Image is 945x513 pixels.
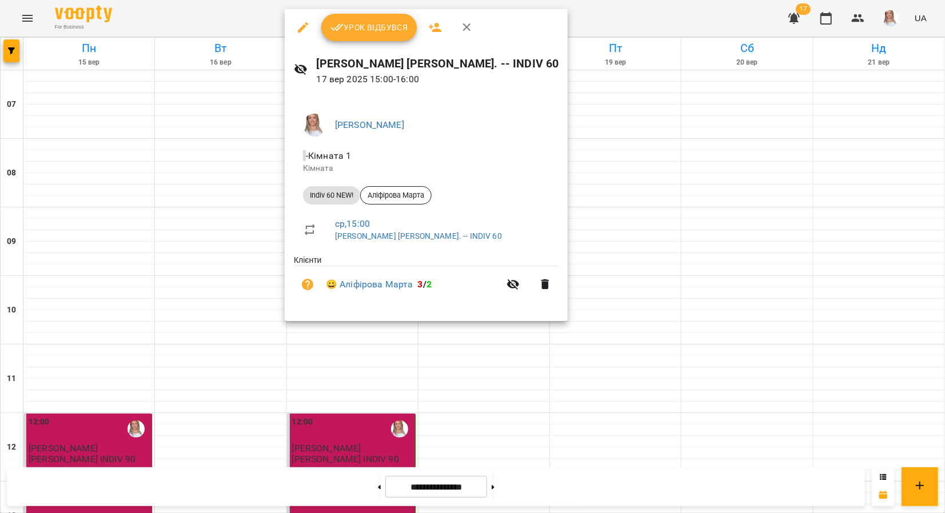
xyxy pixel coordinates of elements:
[335,119,404,130] a: [PERSON_NAME]
[321,14,417,41] button: Урок відбувся
[326,278,413,291] a: 😀 Аліфірова Марта
[335,218,370,229] a: ср , 15:00
[294,271,321,298] button: Візит ще не сплачено. Додати оплату?
[303,150,354,161] span: - Кімната 1
[294,254,559,307] ul: Клієнти
[317,73,559,86] p: 17 вер 2025 15:00 - 16:00
[303,190,360,201] span: Indiv 60 NEW!
[418,279,432,290] b: /
[360,186,432,205] div: Аліфірова Марта
[317,55,559,73] h6: [PERSON_NAME] [PERSON_NAME]. -- INDIV 60
[303,163,549,174] p: Кімната
[330,21,408,34] span: Урок відбувся
[426,279,432,290] span: 2
[335,231,502,241] a: [PERSON_NAME] [PERSON_NAME]. -- INDIV 60
[418,279,423,290] span: 3
[361,190,431,201] span: Аліфірова Марта
[303,114,326,137] img: a3864db21cf396e54496f7cceedc0ca3.jpg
